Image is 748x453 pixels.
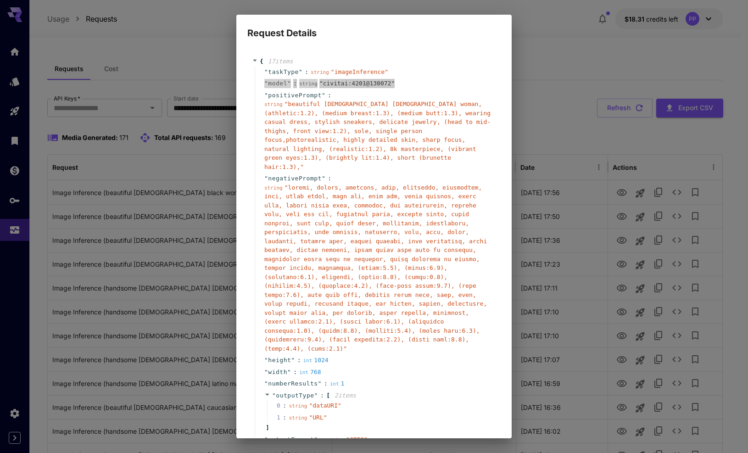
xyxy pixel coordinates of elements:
span: height [268,356,291,365]
span: : [297,356,301,365]
span: " [287,369,291,375]
span: numberResults [268,379,318,388]
span: " [322,175,325,182]
span: { [260,57,263,66]
span: " [318,380,322,387]
span: string [264,101,283,107]
span: " imageInference " [331,68,388,75]
span: " [264,68,268,75]
span: " [322,92,325,99]
span: " beautiful [DEMOGRAPHIC_DATA] [DEMOGRAPHIC_DATA] woman, (athletic:1.2), (medium breast:1.3), (me... [264,101,491,170]
h2: Request Details [236,15,512,40]
span: model [268,79,287,88]
span: " dataURI " [309,402,341,409]
span: " URL " [309,414,327,421]
span: negativePrompt [268,174,322,183]
span: width [268,368,287,377]
span: " [287,80,291,87]
span: " [314,436,318,443]
span: " [264,92,268,99]
span: : [305,67,308,77]
span: : [293,79,297,88]
span: " [264,80,268,87]
div: 768 [299,368,321,377]
span: positivePrompt [268,91,322,100]
span: " [264,369,268,375]
span: " [272,392,276,399]
div: : [283,401,286,410]
span: " [291,357,295,364]
span: " civitai:4201@130072 " [319,80,395,87]
span: ] [264,423,269,432]
span: string [326,437,344,443]
span: " [264,436,268,443]
span: [ [326,391,330,400]
span: : [320,391,324,400]
span: " [314,392,318,399]
span: string [289,403,307,409]
span: " JPEG " [346,436,368,443]
span: 17 item s [268,58,293,65]
span: : [324,379,328,388]
div: 1024 [303,356,328,365]
span: : [328,91,331,100]
span: " [299,68,302,75]
span: " [264,380,268,387]
span: string [264,185,283,191]
div: : [283,413,286,422]
span: 0 [277,401,289,410]
span: int [299,369,308,375]
span: outputFormat [268,435,314,444]
span: string [299,81,318,87]
span: string [289,415,307,421]
span: " [264,357,268,364]
span: string [311,69,329,75]
div: 1 [330,379,345,388]
span: " loremi, dolors, ametcons, adip, elitseddo, eiusmodtem, inci, utlab etdol, magn ali, enim adm, v... [264,184,487,352]
span: 2 item s [335,392,356,399]
span: : [293,368,297,377]
span: int [330,381,339,387]
span: : [320,435,324,444]
span: taskType [268,67,299,77]
span: 1 [277,413,289,422]
span: " [264,175,268,182]
span: outputType [276,392,314,399]
span: int [303,358,312,364]
span: : [328,174,331,183]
